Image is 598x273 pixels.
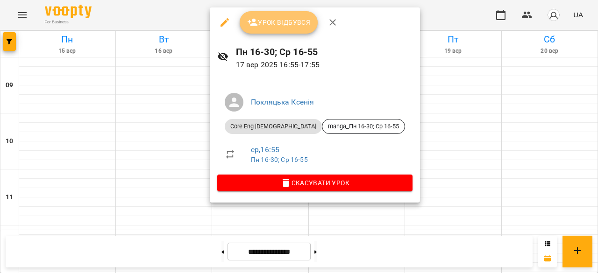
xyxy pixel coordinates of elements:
[225,122,322,131] span: Core Eng [DEMOGRAPHIC_DATA]
[251,98,314,106] a: Покляцька Ксенія
[251,145,279,154] a: ср , 16:55
[322,119,405,134] div: manga_Пн 16-30; Ср 16-55
[251,156,308,163] a: Пн 16-30; Ср 16-55
[217,175,413,191] button: Скасувати Урок
[322,122,405,131] span: manga_Пн 16-30; Ср 16-55
[225,177,405,189] span: Скасувати Урок
[240,11,318,34] button: Урок відбувся
[247,17,311,28] span: Урок відбувся
[236,45,413,59] h6: Пн 16-30; Ср 16-55
[236,59,413,70] p: 17 вер 2025 16:55 - 17:55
